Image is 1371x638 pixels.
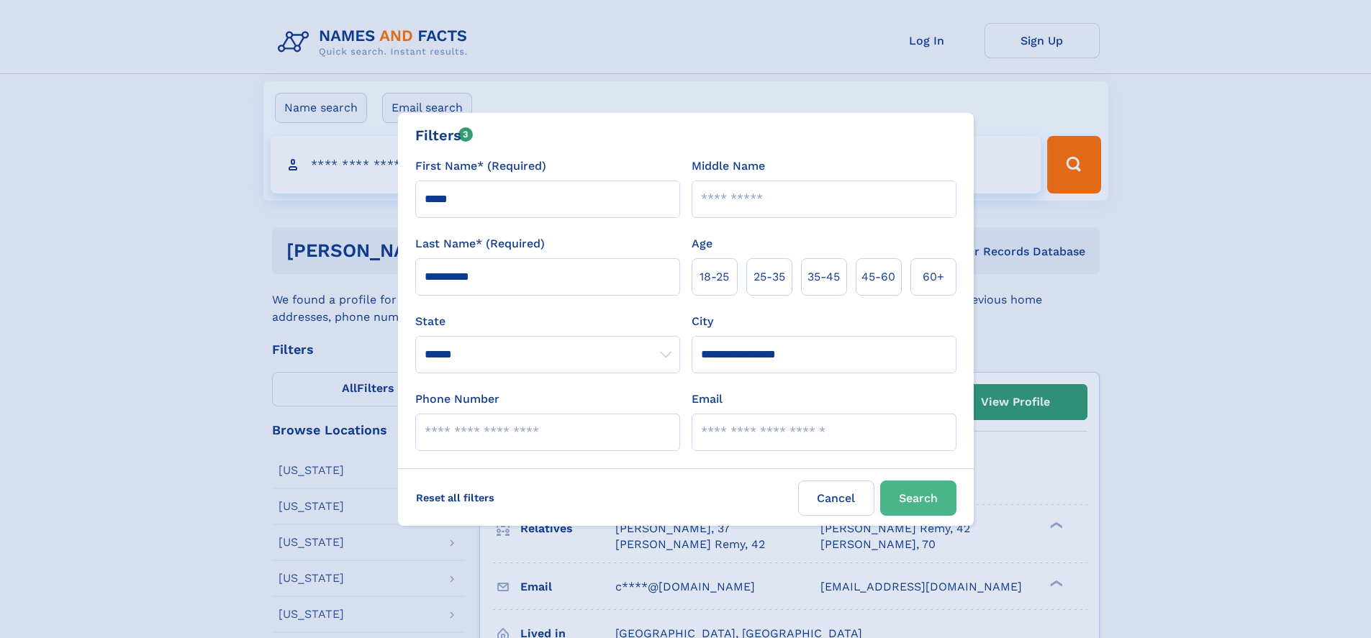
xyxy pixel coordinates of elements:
div: Filters [415,124,474,146]
label: Last Name* (Required) [415,235,545,252]
label: City [692,313,713,330]
span: 25‑35 [754,268,785,286]
label: Age [692,235,712,252]
button: Search [880,480,956,516]
label: Cancel [798,480,874,516]
label: Middle Name [692,158,765,175]
span: 18‑25 [700,268,729,286]
label: First Name* (Required) [415,158,546,175]
label: Email [692,391,723,408]
label: Reset all filters [407,480,504,515]
label: State [415,313,680,330]
span: 35‑45 [807,268,840,286]
span: 45‑60 [861,268,895,286]
label: Phone Number [415,391,499,408]
span: 60+ [923,268,944,286]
